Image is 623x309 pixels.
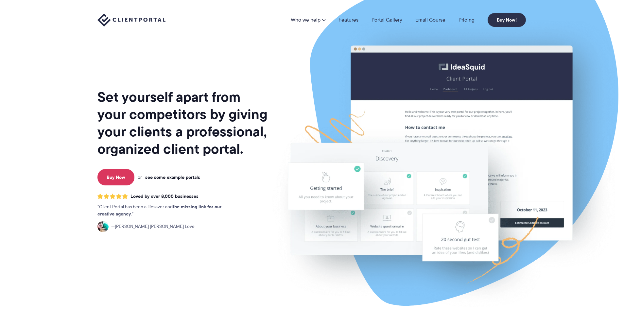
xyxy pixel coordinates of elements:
[459,17,475,23] a: Pricing
[111,223,195,230] span: [PERSON_NAME] [PERSON_NAME] Love
[372,17,402,23] a: Portal Gallery
[97,203,235,218] p: Client Portal has been a lifesaver and .
[97,88,269,158] h1: Set yourself apart from your competitors by giving your clients a professional, organized client ...
[291,17,325,23] a: Who we help
[97,203,221,217] strong: the missing link for our creative agency
[145,174,200,180] a: see some example portals
[97,169,134,185] a: Buy Now
[130,194,199,199] span: Loved by over 8,000 businesses
[415,17,445,23] a: Email Course
[138,174,142,180] span: or
[338,17,358,23] a: Features
[488,13,526,27] a: Buy Now!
